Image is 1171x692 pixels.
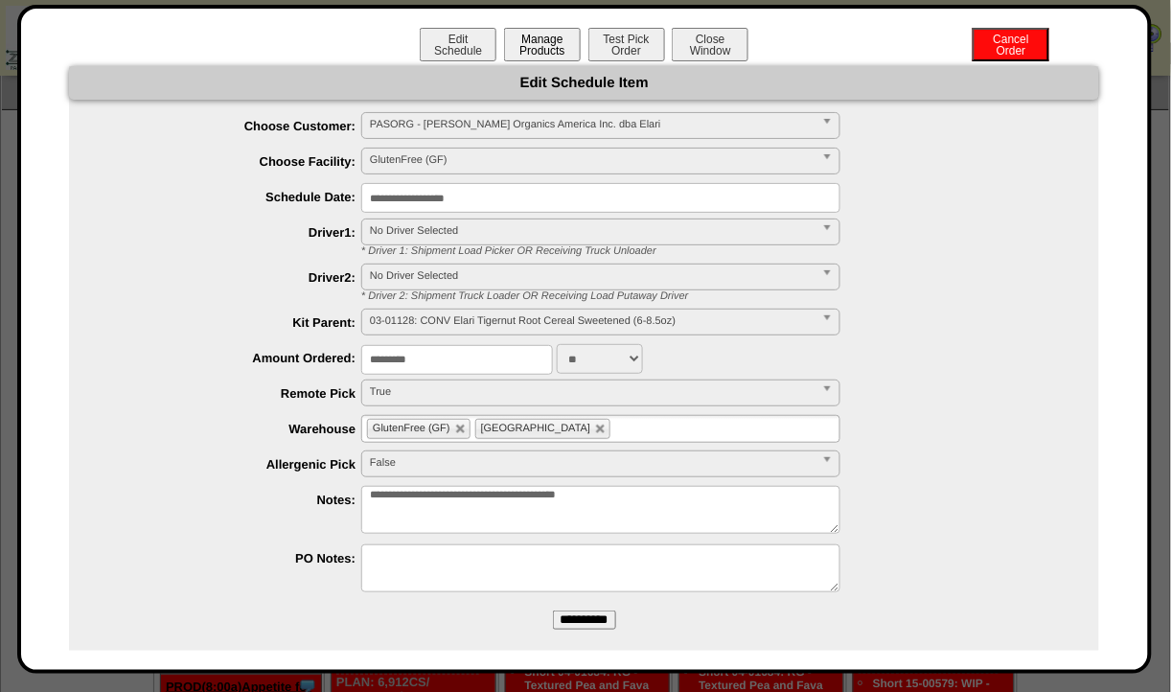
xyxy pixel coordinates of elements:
[370,219,815,242] span: No Driver Selected
[107,351,361,365] label: Amount Ordered:
[420,28,496,61] button: EditSchedule
[370,451,815,474] span: False
[370,149,815,172] span: GlutenFree (GF)
[107,386,361,401] label: Remote Pick
[107,422,361,436] label: Warehouse
[347,290,1099,302] div: * Driver 2: Shipment Truck Loader OR Receiving Load Putaway Driver
[504,28,581,61] button: ManageProducts
[588,28,665,61] button: Test PickOrder
[370,113,815,136] span: PASORG - [PERSON_NAME] Organics America Inc. dba Elari
[107,119,361,133] label: Choose Customer:
[69,66,1099,100] div: Edit Schedule Item
[670,43,750,58] a: CloseWindow
[107,551,361,565] label: PO Notes:
[107,457,361,472] label: Allergenic Pick
[347,245,1099,257] div: * Driver 1: Shipment Load Picker OR Receiving Truck Unloader
[107,154,361,169] label: Choose Facility:
[107,315,361,330] label: Kit Parent:
[370,381,815,404] span: True
[107,225,361,240] label: Driver1:
[373,423,450,434] span: GlutenFree (GF)
[481,423,591,434] span: [GEOGRAPHIC_DATA]
[370,310,815,333] span: 03-01128: CONV Elari Tigernut Root Cereal Sweetened (6-8.5oz)
[973,28,1049,61] button: CancelOrder
[107,493,361,507] label: Notes:
[672,28,748,61] button: CloseWindow
[370,265,815,288] span: No Driver Selected
[107,190,361,204] label: Schedule Date:
[107,270,361,285] label: Driver2:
